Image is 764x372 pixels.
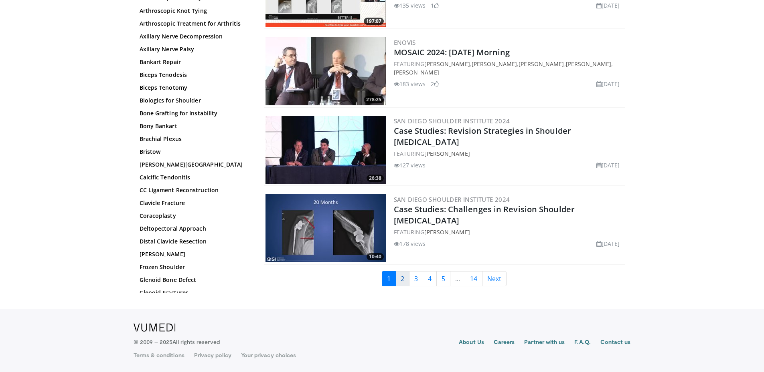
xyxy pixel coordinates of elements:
span: 26:38 [367,175,384,182]
span: 10:40 [367,253,384,260]
a: [PERSON_NAME] [424,228,470,236]
a: [PERSON_NAME] [566,60,611,68]
span: 197:07 [364,18,384,25]
a: Brachial Plexus [140,135,248,143]
nav: Search results pages [264,271,625,286]
div: FEATURING [394,149,623,158]
a: MOSAIC 2024: [DATE] Morning [394,47,510,58]
a: Next [482,271,507,286]
li: [DATE] [596,80,620,88]
a: Bone Grafting for Instability [140,109,248,117]
a: Partner with us [524,338,565,348]
div: FEATURING , , , , [394,60,623,76]
a: Bristow [140,148,248,156]
a: Careers [494,338,515,348]
a: Biceps Tenotomy [140,84,248,92]
a: Enovis [394,38,416,46]
a: Your privacy choices [241,351,296,359]
span: 278:25 [364,96,384,103]
a: 10:40 [265,194,386,262]
a: 14 [465,271,482,286]
a: Biceps Tenodesis [140,71,248,79]
a: Frozen Shoulder [140,263,248,271]
a: [PERSON_NAME] [394,68,439,76]
a: [PERSON_NAME] [140,250,248,258]
a: Clavicle Fracture [140,199,248,207]
a: 3 [409,271,423,286]
a: CC Ligament Reconstruction [140,186,248,194]
a: Privacy policy [194,351,231,359]
a: 2 [395,271,409,286]
a: [PERSON_NAME] [424,150,470,157]
a: About Us [459,338,484,348]
a: Arthroscopic Knot Tying [140,7,248,15]
a: Bony Bankart [140,122,248,130]
li: [DATE] [596,161,620,169]
img: d948aa27-e2c8-4a69-96e3-176d19a7405c.300x170_q85_crop-smart_upscale.jpg [265,194,386,262]
a: Calcific Tendonitis [140,173,248,181]
a: Case Studies: Challenges in Revision Shoulder [MEDICAL_DATA] [394,204,575,226]
a: Axillary Nerve Palsy [140,45,248,53]
a: Biologics for Shoulder [140,97,248,105]
a: [PERSON_NAME] [519,60,564,68]
li: 2 [431,80,439,88]
a: 1 [382,271,396,286]
a: Bankart Repair [140,58,248,66]
li: [DATE] [596,1,620,10]
li: 127 views [394,161,426,169]
div: FEATURING [394,228,623,236]
a: Case Studies: Revision Strategies in Shoulder [MEDICAL_DATA] [394,125,571,147]
a: F.A.Q. [574,338,590,348]
li: 178 views [394,239,426,248]
li: 135 views [394,1,426,10]
a: [PERSON_NAME][GEOGRAPHIC_DATA] [140,161,248,169]
a: San Diego Shoulder Institute 2024 [394,195,510,203]
a: Terms & conditions [134,351,184,359]
a: Glenoid Fractures [140,289,248,297]
img: VuMedi Logo [134,324,176,332]
a: Distal Clavicle Resection [140,237,248,245]
a: San Diego Shoulder Institute 2024 [394,117,510,125]
a: Coracoplasty [140,212,248,220]
a: 4 [423,271,437,286]
img: 5461eadd-f547-40e8-b3ef-9b1f03cde6d9.300x170_q85_crop-smart_upscale.jpg [265,37,386,105]
a: Contact us [600,338,631,348]
a: Deltopectoral Approach [140,225,248,233]
span: All rights reserved [172,338,219,345]
li: 183 views [394,80,426,88]
a: 5 [436,271,450,286]
p: © 2009 – 2025 [134,338,220,346]
li: 1 [431,1,439,10]
a: Glenoid Bone Defect [140,276,248,284]
a: [PERSON_NAME] [472,60,517,68]
a: Axillary Nerve Decompression [140,32,248,40]
a: 26:38 [265,116,386,184]
a: Arthroscopic Treatment for Arthritis [140,20,248,28]
li: [DATE] [596,239,620,248]
a: 278:25 [265,37,386,105]
a: [PERSON_NAME] [424,60,470,68]
img: 009ebab0-376a-4436-8b17-4fd3ba3452e4.300x170_q85_crop-smart_upscale.jpg [265,116,386,184]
